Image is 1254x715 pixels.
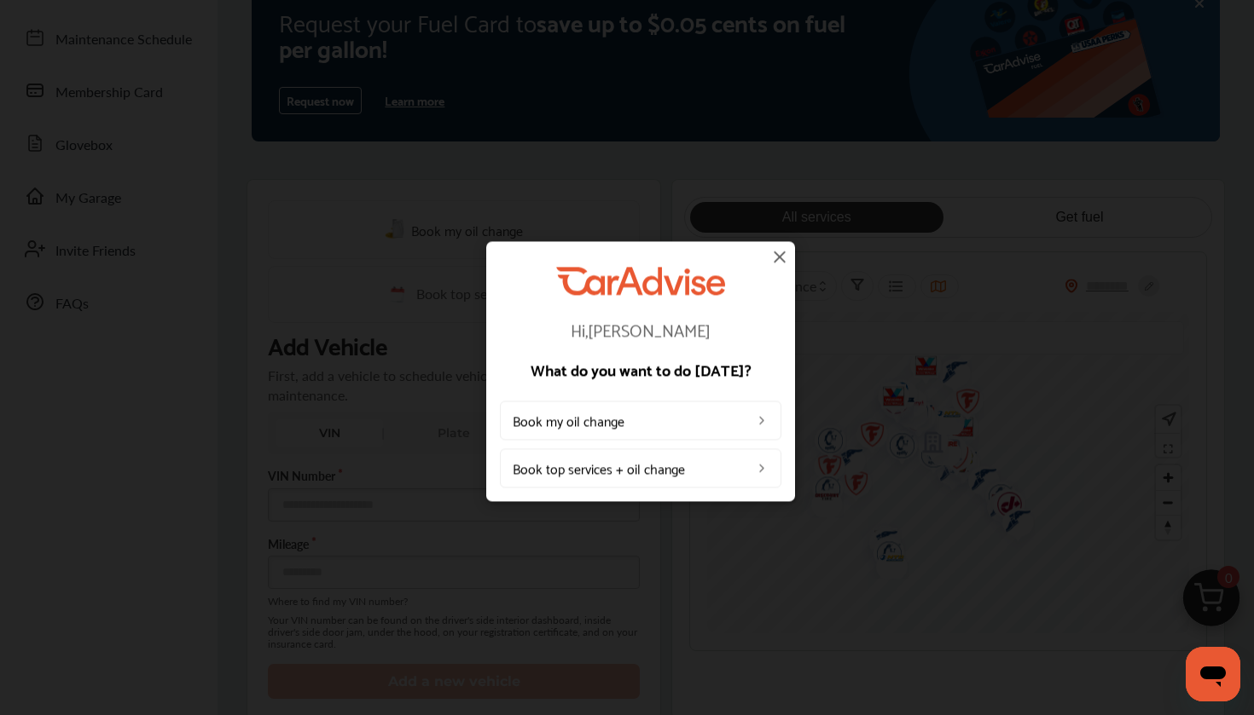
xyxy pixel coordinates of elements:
p: What do you want to do [DATE]? [500,361,781,377]
p: Hi, [PERSON_NAME] [500,320,781,337]
a: Book top services + oil change [500,448,781,487]
img: left_arrow_icon.0f472efe.svg [755,413,769,427]
iframe: Button to launch messaging window [1186,647,1240,701]
img: CarAdvise Logo [556,267,725,295]
img: left_arrow_icon.0f472efe.svg [755,461,769,475]
a: Book my oil change [500,401,781,440]
img: close-icon.a004319c.svg [769,246,790,267]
